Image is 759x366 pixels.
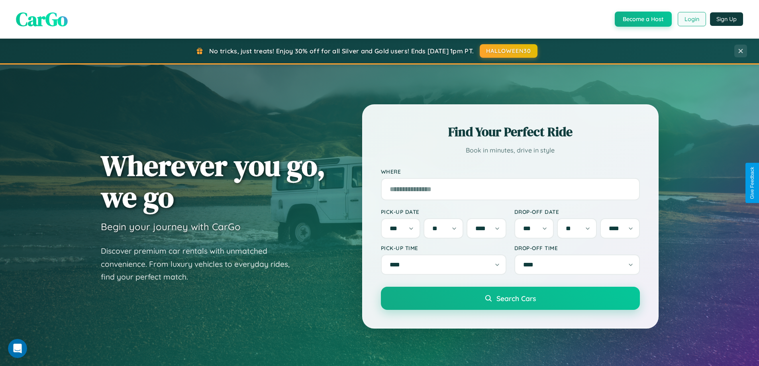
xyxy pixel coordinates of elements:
[101,150,326,213] h1: Wherever you go, we go
[381,287,640,310] button: Search Cars
[381,168,640,175] label: Where
[496,294,536,303] span: Search Cars
[101,221,241,233] h3: Begin your journey with CarGo
[678,12,706,26] button: Login
[101,245,300,284] p: Discover premium car rentals with unmatched convenience. From luxury vehicles to everyday rides, ...
[514,208,640,215] label: Drop-off Date
[381,245,506,251] label: Pick-up Time
[615,12,672,27] button: Become a Host
[16,6,68,32] span: CarGo
[8,339,27,358] iframe: Intercom live chat
[209,47,474,55] span: No tricks, just treats! Enjoy 30% off for all Silver and Gold users! Ends [DATE] 1pm PT.
[381,145,640,156] p: Book in minutes, drive in style
[514,245,640,251] label: Drop-off Time
[381,208,506,215] label: Pick-up Date
[480,44,537,58] button: HALLOWEEN30
[749,167,755,199] div: Give Feedback
[710,12,743,26] button: Sign Up
[381,123,640,141] h2: Find Your Perfect Ride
